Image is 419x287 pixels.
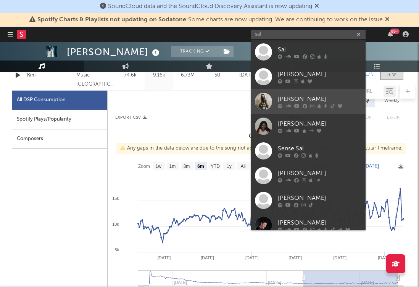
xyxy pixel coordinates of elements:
[388,31,393,37] button: 99+
[251,114,366,139] a: [PERSON_NAME]
[278,218,362,227] div: [PERSON_NAME]
[138,164,150,169] text: Zoom
[278,193,362,202] div: [PERSON_NAME]
[197,164,204,169] text: 6m
[278,45,362,54] div: Sal
[12,129,107,149] div: Composers
[385,17,390,23] span: Dismiss
[378,255,392,260] text: [DATE]
[278,94,362,104] div: [PERSON_NAME]
[147,72,171,79] div: 9.16k
[37,17,383,23] span: : Some charts are now updating. We are continuing to work on the issue
[251,64,366,89] a: [PERSON_NAME]
[76,62,114,89] div: © 2024 Warner Music [GEOGRAPHIC_DATA]
[184,164,190,169] text: 3m
[118,72,143,79] div: 74.6k
[288,255,302,260] text: [DATE]
[171,46,219,57] button: Tracking
[333,255,346,260] text: [DATE]
[234,72,260,79] div: [DATE]
[158,255,171,260] text: [DATE]
[251,139,366,163] a: Sense Sal
[245,255,259,260] text: [DATE]
[364,163,379,169] text: [DATE]
[67,46,161,58] div: [PERSON_NAME]
[204,72,230,79] div: 50
[278,70,362,79] div: [PERSON_NAME]
[175,72,200,79] div: 6.73M
[278,169,362,178] div: [PERSON_NAME]
[240,164,245,169] text: All
[115,115,147,120] button: Export CSV
[112,222,119,226] text: 10k
[12,91,107,110] div: All DSP Consumption
[17,96,66,105] div: All DSP Consumption
[278,119,362,128] div: [PERSON_NAME]
[251,89,366,114] a: [PERSON_NAME]
[27,72,73,79] a: Kini
[379,94,405,107] div: Weekly
[251,163,366,188] a: [PERSON_NAME]
[108,132,407,141] h3: Global
[156,164,162,169] text: 1w
[251,40,366,64] a: Sal
[314,3,319,10] span: Dismiss
[390,29,400,34] div: 99 +
[251,213,366,238] a: [PERSON_NAME]
[169,164,176,169] text: 1m
[114,247,119,252] text: 5k
[12,110,107,129] div: Spotify Plays/Popularity
[116,143,406,154] div: Any gaps in the data below are due to the song not appearing on Luminate's daily chart(s) for tha...
[201,255,214,260] text: [DATE]
[251,30,366,39] input: Search for artists
[108,3,312,10] span: SoundCloud data and the SoundCloud Discovery Assistant is now updating
[37,17,186,23] span: Spotify Charts & Playlists not updating on Sodatone
[112,196,119,201] text: 15k
[278,144,362,153] div: Sense Sal
[251,188,366,213] a: [PERSON_NAME]
[211,164,220,169] text: YTD
[227,164,232,169] text: 1y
